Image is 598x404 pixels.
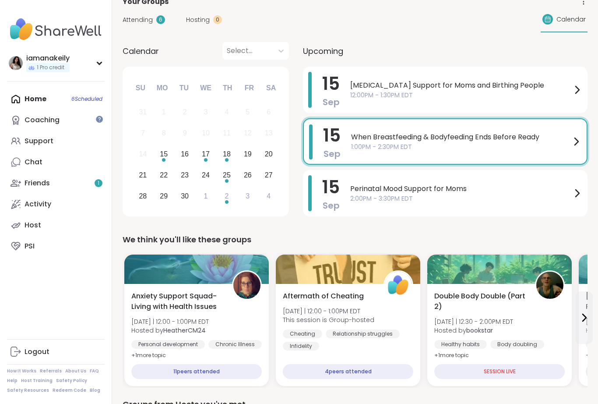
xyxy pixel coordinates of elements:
div: Not available Saturday, September 13th, 2025 [259,124,278,143]
div: Not available Monday, September 8th, 2025 [155,124,173,143]
span: Sep [323,96,340,108]
a: Host Training [21,378,53,384]
span: Anxiety Support Squad- Living with Health Issues [131,291,222,312]
div: Chat [25,157,42,167]
img: iamanakeily [9,56,23,70]
div: Th [218,78,237,98]
div: Logout [25,347,49,357]
div: 1 [162,106,166,118]
div: Choose Saturday, October 4th, 2025 [259,187,278,206]
img: ShareWell Nav Logo [7,14,105,45]
div: month 2025-09 [132,102,279,206]
a: Host [7,215,105,236]
div: 24 [202,169,210,181]
span: [DATE] | 12:00 - 1:00PM EDT [283,307,374,315]
div: Choose Friday, October 3rd, 2025 [238,187,257,206]
div: Friends [25,178,50,188]
span: Hosting [186,15,210,25]
b: HeatherCM24 [163,326,206,335]
div: Choose Saturday, September 20th, 2025 [259,145,278,164]
div: 10 [202,127,210,139]
span: Hosted by [131,326,209,335]
span: Calendar [556,15,586,24]
div: 29 [160,190,168,202]
div: 7 [141,127,145,139]
div: 26 [244,169,252,181]
div: Not available Thursday, September 4th, 2025 [218,103,236,122]
div: Not available Sunday, August 31st, 2025 [134,103,152,122]
div: 21 [139,169,147,181]
div: Choose Friday, September 19th, 2025 [238,145,257,164]
span: 2:00PM - 3:30PM EDT [350,194,572,203]
div: 11 [223,127,231,139]
div: 18 [223,148,231,160]
div: Choose Sunday, September 28th, 2025 [134,187,152,206]
div: Relationship struggles [326,330,400,338]
div: 6 [267,106,271,118]
a: About Us [65,368,86,374]
div: Choose Thursday, September 25th, 2025 [218,166,236,184]
a: Redeem Code [53,387,86,393]
div: 15 [160,148,168,160]
div: 4 [225,106,229,118]
div: 2 [225,190,229,202]
div: Choose Wednesday, October 1st, 2025 [197,187,215,206]
div: 4 [267,190,271,202]
div: 3 [246,190,250,202]
div: 30 [181,190,189,202]
div: Body doubling [490,340,544,349]
div: Not available Saturday, September 6th, 2025 [259,103,278,122]
div: 4 peers attended [283,364,413,379]
span: [DATE] | 12:30 - 2:00PM EDT [434,317,513,326]
span: Attending [123,15,153,25]
a: Referrals [40,368,62,374]
img: ShareWell [385,272,412,299]
div: 22 [160,169,168,181]
div: Mo [152,78,172,98]
a: Blog [90,387,100,393]
div: Host [25,220,41,230]
a: Safety Policy [56,378,87,384]
span: This session is Group-hosted [283,315,374,324]
div: 25 [223,169,231,181]
span: [DATE] | 12:00 - 1:00PM EDT [131,317,209,326]
span: Hosted by [434,326,513,335]
span: Upcoming [303,45,343,57]
a: Logout [7,341,105,362]
span: Aftermath of Cheating [283,291,364,301]
div: We think you'll like these groups [123,234,587,246]
span: 1 [98,180,99,187]
div: 16 [181,148,189,160]
div: Not available Sunday, September 7th, 2025 [134,124,152,143]
div: Choose Wednesday, September 24th, 2025 [197,166,215,184]
div: Not available Monday, September 1st, 2025 [155,103,173,122]
div: 0 [213,15,222,24]
div: 23 [181,169,189,181]
div: 1 [204,190,208,202]
div: Choose Monday, September 29th, 2025 [155,187,173,206]
a: How It Works [7,368,36,374]
a: Chat [7,152,105,173]
div: Su [131,78,150,98]
span: [MEDICAL_DATA] Support for Moms and Birthing People [350,80,572,91]
div: Not available Wednesday, September 3rd, 2025 [197,103,215,122]
div: iamanakeily [26,53,70,63]
div: 6 [156,15,165,24]
img: bookstar [536,272,563,299]
div: 27 [265,169,273,181]
div: 2 [183,106,187,118]
div: Choose Monday, September 22nd, 2025 [155,166,173,184]
span: Double Body Double (Part 2) [434,291,525,312]
div: Choose Thursday, September 18th, 2025 [218,145,236,164]
div: Choose Tuesday, September 30th, 2025 [176,187,194,206]
a: Friends1 [7,173,105,194]
a: Support [7,131,105,152]
div: SESSION LIVE [434,364,565,379]
span: 15 [323,123,341,148]
div: Choose Thursday, October 2nd, 2025 [218,187,236,206]
div: 14 [139,148,147,160]
div: Tu [174,78,193,98]
div: 8 [162,127,166,139]
div: Choose Wednesday, September 17th, 2025 [197,145,215,164]
span: Sep [324,148,341,160]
